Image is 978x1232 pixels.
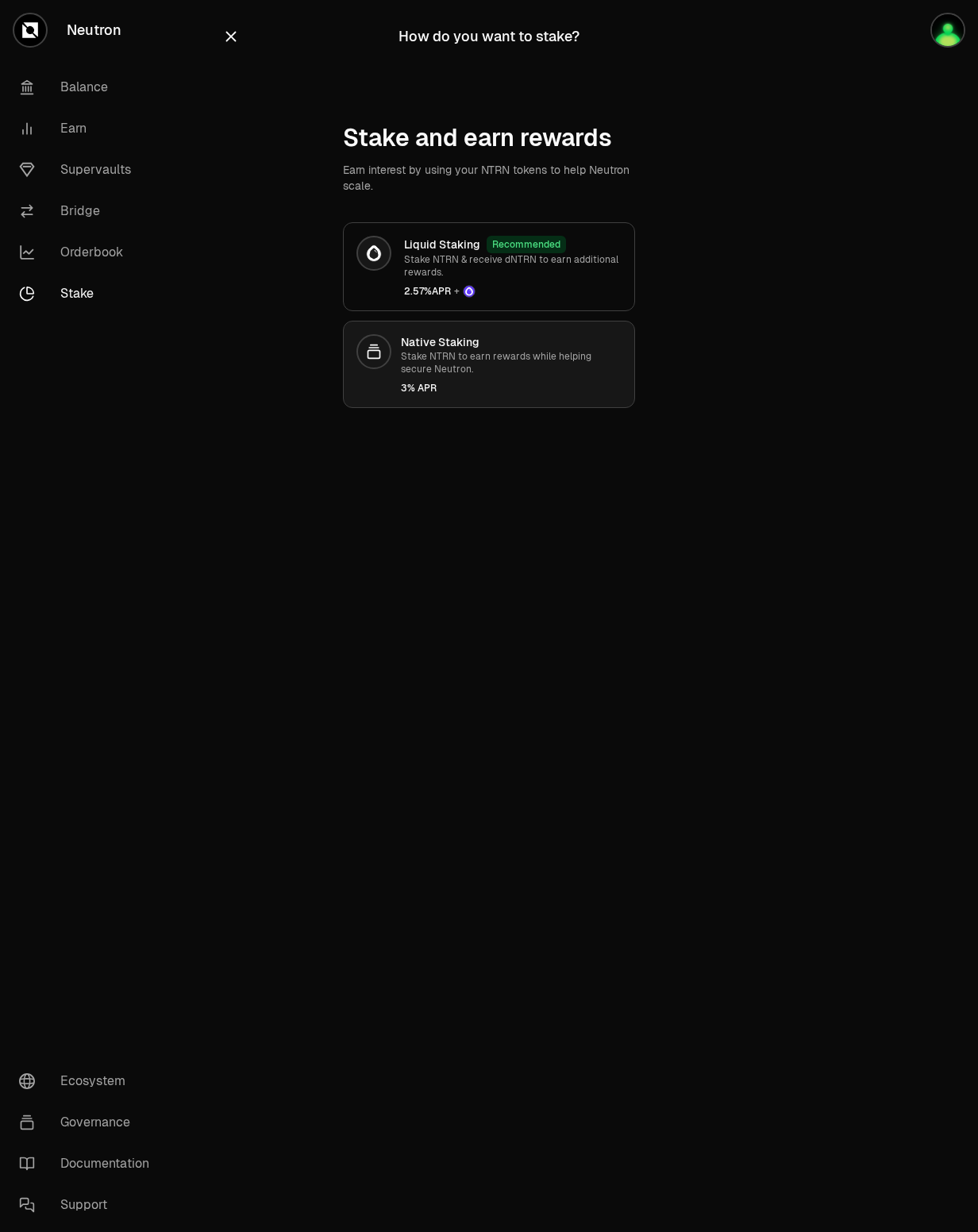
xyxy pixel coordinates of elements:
a: Support [6,1184,171,1226]
p: Stake NTRN & receive dNTRN to earn additional rewards. [404,253,622,279]
h2: Stake and earn rewards [343,124,612,152]
a: Orderbook [6,232,171,273]
h3: Liquid Staking [404,237,480,252]
div: How do you want to stake? [399,25,579,48]
a: Supervaults [6,149,171,191]
span: 2.57% APR [404,285,622,298]
a: Stake [6,273,171,314]
div: Recommended [487,236,566,253]
a: Earn [6,108,171,149]
p: Earn interest by using your NTRN tokens to help Neutron scale. [343,162,635,194]
a: Native StakingStake NTRN to earn rewards while helping secure Neutron.3% APR [343,321,635,408]
a: Governance [6,1102,171,1143]
span: + [454,285,460,298]
a: Bridge [6,191,171,232]
h3: Native Staking [401,334,622,350]
a: Balance [6,67,171,108]
p: Stake NTRN to earn rewards while helping secure Neutron. [401,350,622,375]
a: Liquid StakingRecommendedStake NTRN & receive dNTRN to earn additional rewards.2.57%APR+ [343,222,635,311]
div: 3% APR [401,382,622,395]
img: Keplr primary wallet [932,14,964,46]
a: Documentation [6,1143,171,1184]
a: Ecosystem [6,1061,171,1102]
